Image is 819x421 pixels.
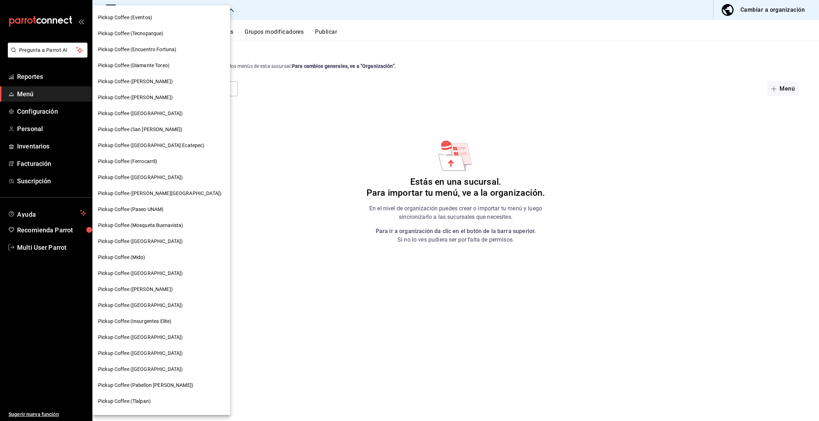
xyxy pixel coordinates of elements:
div: Pickup Coffee (Encuentro Fortuna) [92,42,230,58]
span: Pickup Coffee ([GEOGRAPHIC_DATA]) [98,110,183,117]
span: Pickup Coffee ([PERSON_NAME]) [98,286,173,293]
div: Pickup Coffee (Insurgentes Elite) [92,313,230,329]
span: Pickup Coffee ([PERSON_NAME]) [98,414,173,421]
span: Pickup Coffee (Diamante Toreo) [98,62,170,69]
div: Pickup Coffee ([GEOGRAPHIC_DATA]) [92,169,230,185]
span: Pickup Coffee (Ferrocarril) [98,158,157,165]
span: Pickup Coffee ([PERSON_NAME]) [98,94,173,101]
span: Pickup Coffee ([GEOGRAPHIC_DATA] Ecatepec) [98,142,205,149]
div: Pickup Coffee ([PERSON_NAME]) [92,90,230,106]
span: Pickup Coffee ([GEOGRAPHIC_DATA]) [98,174,183,181]
span: Pickup Coffee ([GEOGRAPHIC_DATA]) [98,302,183,309]
span: Pickup Coffee ([PERSON_NAME]) [98,78,173,85]
span: Pickup Coffee (Tlalpan) [98,398,151,405]
span: Pickup Coffee (Mosqueta Buenavista) [98,222,183,229]
div: Pickup Coffee ([PERSON_NAME][GEOGRAPHIC_DATA]) [92,185,230,201]
div: Pickup Coffee (Paseo UNAM) [92,201,230,217]
div: Pickup Coffee ([GEOGRAPHIC_DATA]) [92,329,230,345]
div: Pickup Coffee ([PERSON_NAME]) [92,74,230,90]
span: Pickup Coffee ([GEOGRAPHIC_DATA]) [98,366,183,373]
div: Pickup Coffee ([GEOGRAPHIC_DATA]) [92,345,230,361]
span: Pickup Coffee (Encuentro Fortuna) [98,46,176,53]
div: Pickup Coffee (Ferrocarril) [92,153,230,169]
span: Pickup Coffee ([GEOGRAPHIC_DATA]) [98,270,183,277]
span: Pickup Coffee (Insurgentes Elite) [98,318,171,325]
span: Pickup Coffee (San [PERSON_NAME]) [98,126,182,133]
div: Pickup Coffee ([PERSON_NAME]) [92,281,230,297]
div: Pickup Coffee ([GEOGRAPHIC_DATA]) [92,265,230,281]
div: Pickup Coffee (San [PERSON_NAME]) [92,122,230,137]
div: Pickup Coffee ([GEOGRAPHIC_DATA]) [92,106,230,122]
span: Pickup Coffee ([GEOGRAPHIC_DATA]) [98,350,183,357]
span: Pickup Coffee ([PERSON_NAME][GEOGRAPHIC_DATA]) [98,190,221,197]
span: Pickup Coffee (Mido) [98,254,145,261]
div: Pickup Coffee ([GEOGRAPHIC_DATA]) [92,233,230,249]
span: Pickup Coffee (Paseo UNAM) [98,206,164,213]
div: Pickup Coffee (Pabellon [PERSON_NAME]) [92,377,230,393]
div: Pickup Coffee (Tlalpan) [92,393,230,409]
span: Pickup Coffee (Tecnoparque) [98,30,164,37]
div: Pickup Coffee (Eventos) [92,10,230,26]
div: Pickup Coffee ([GEOGRAPHIC_DATA] Ecatepec) [92,137,230,153]
div: Pickup Coffee (Diamante Toreo) [92,58,230,74]
div: Pickup Coffee (Mido) [92,249,230,265]
span: Pickup Coffee ([GEOGRAPHIC_DATA]) [98,334,183,341]
span: Pickup Coffee (Eventos) [98,14,152,21]
div: Pickup Coffee ([GEOGRAPHIC_DATA]) [92,361,230,377]
div: Pickup Coffee ([GEOGRAPHIC_DATA]) [92,297,230,313]
span: Pickup Coffee ([GEOGRAPHIC_DATA]) [98,238,183,245]
div: Pickup Coffee (Mosqueta Buenavista) [92,217,230,233]
span: Pickup Coffee (Pabellon [PERSON_NAME]) [98,382,193,389]
div: Pickup Coffee (Tecnoparque) [92,26,230,42]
